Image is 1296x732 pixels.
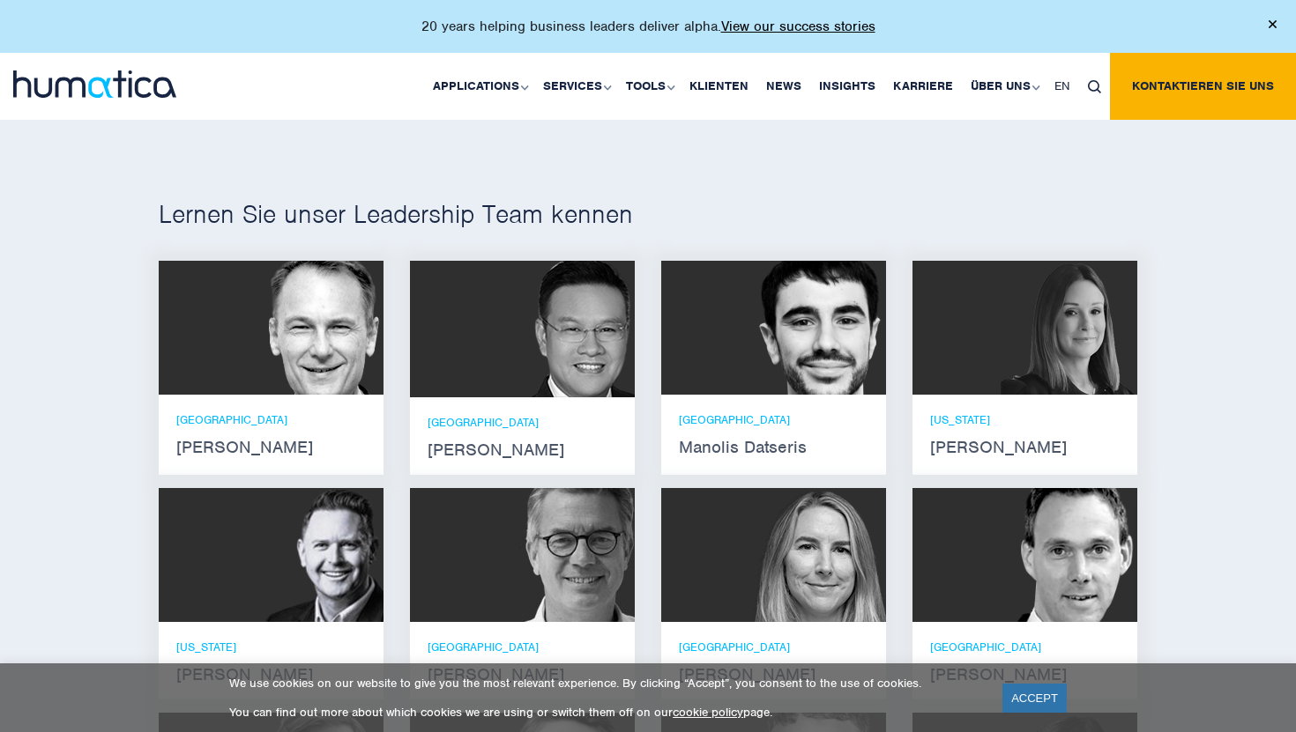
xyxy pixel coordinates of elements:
p: [US_STATE] [176,640,366,654]
p: [GEOGRAPHIC_DATA] [428,640,617,654]
a: Karriere [884,53,962,120]
a: Tools [617,53,681,120]
img: Zoë Fox [749,488,886,622]
strong: [PERSON_NAME] [930,440,1120,455]
p: [US_STATE] [930,412,1120,427]
h2: Lernen Sie unser Leadership Team kennen [159,198,1137,230]
p: [GEOGRAPHIC_DATA] [930,640,1120,654]
p: [GEOGRAPHIC_DATA] [428,415,617,430]
a: Applications [424,53,534,120]
p: You can find out more about which cookies we are using or switch them off on our page. [229,705,980,720]
a: ACCEPT [1002,684,1067,713]
p: We use cookies on our website to give you the most relevant experience. By clicking “Accept”, you... [229,676,980,691]
img: Manolis Datseris [749,261,886,395]
p: [GEOGRAPHIC_DATA] [176,412,366,427]
a: News [757,53,810,120]
a: Über uns [962,53,1046,120]
a: EN [1046,53,1079,120]
img: Andreas Knobloch [1001,488,1137,622]
img: Jan Löning [498,488,635,622]
img: Jen Jee Chan [485,261,635,397]
strong: [PERSON_NAME] [428,443,617,457]
img: logo [13,70,176,98]
img: Melissa Mounce [1001,261,1137,395]
a: Kontaktieren Sie uns [1110,53,1296,120]
p: [GEOGRAPHIC_DATA] [679,640,868,654]
a: cookie policy [673,705,743,720]
img: search_icon [1088,80,1101,93]
a: Insights [810,53,884,120]
p: 20 years helping business leaders deliver alpha. [421,18,875,35]
a: Services [534,53,617,120]
a: Klienten [681,53,757,120]
span: EN [1054,78,1070,93]
strong: Manolis Datseris [679,440,868,455]
a: View our success stories [721,18,875,35]
img: Russell Raath [247,488,384,622]
p: [GEOGRAPHIC_DATA] [679,412,868,427]
img: Andros Payne [247,261,384,395]
strong: [PERSON_NAME] [176,440,366,455]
